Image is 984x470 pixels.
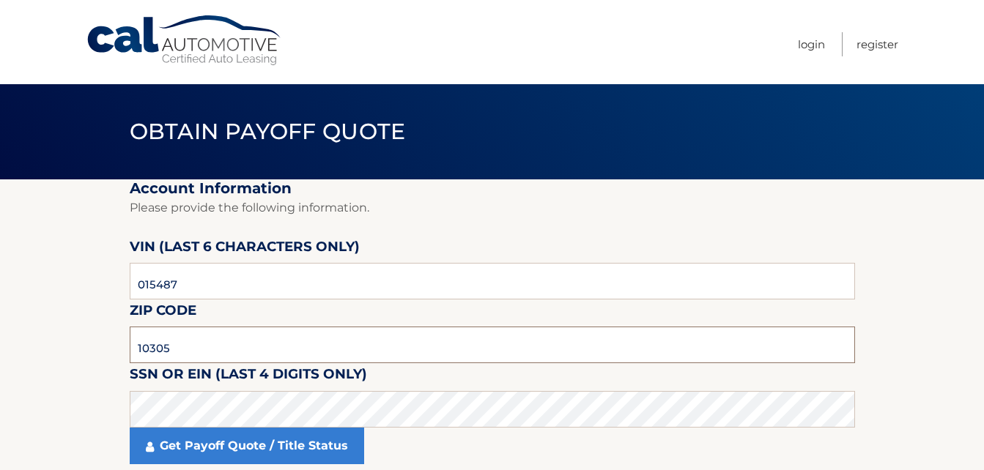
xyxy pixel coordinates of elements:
a: Login [798,32,825,56]
a: Cal Automotive [86,15,284,67]
a: Get Payoff Quote / Title Status [130,428,364,464]
label: VIN (last 6 characters only) [130,236,360,263]
label: SSN or EIN (last 4 digits only) [130,363,367,390]
label: Zip Code [130,299,196,327]
p: Please provide the following information. [130,198,855,218]
a: Register [857,32,898,56]
h2: Account Information [130,179,855,198]
span: Obtain Payoff Quote [130,118,406,145]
